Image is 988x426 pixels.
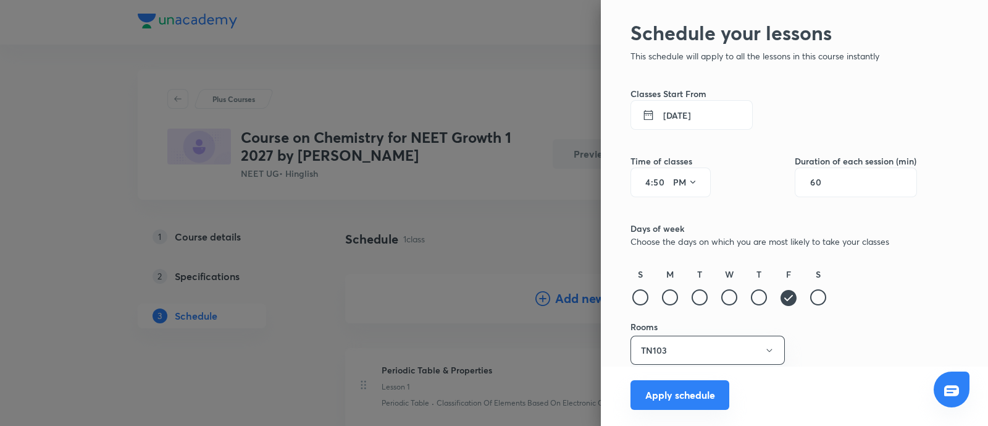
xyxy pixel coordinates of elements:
[630,21,917,45] h2: Schedule your lessons
[725,268,734,281] h6: W
[697,268,702,281] h6: T
[668,173,703,192] button: PM
[638,268,643,281] h6: S
[630,100,753,130] button: [DATE]
[795,155,917,168] h6: Duration of each session (min)
[630,49,917,62] p: This schedule will apply to all the lessons in this course instantly
[630,155,711,168] h6: Time of classes
[630,336,785,365] button: TN103
[630,320,917,333] h6: Rooms
[756,268,761,281] h6: T
[630,168,711,197] div: :
[630,235,917,248] p: Choose the days on which you are most likely to take your classes
[666,268,674,281] h6: M
[816,268,821,281] h6: S
[630,87,917,100] h6: Classes Start From
[630,222,917,235] h6: Days of week
[786,268,791,281] h6: F
[630,380,729,410] button: Apply schedule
